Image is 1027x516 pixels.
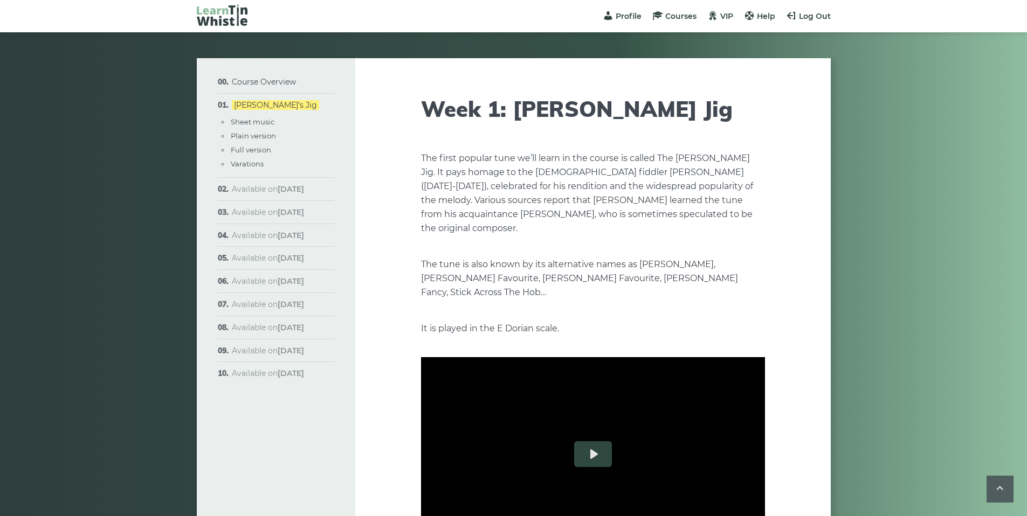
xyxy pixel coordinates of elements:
[616,11,642,21] span: Profile
[603,11,642,21] a: Profile
[421,151,765,235] p: The first popular tune we’ll learn in the course is called The [PERSON_NAME] Jig. It pays homage ...
[278,231,304,240] strong: [DATE]
[421,322,765,336] p: It is played in the E Dorian scale.
[278,346,304,355] strong: [DATE]
[652,11,697,21] a: Courses
[278,184,304,194] strong: [DATE]
[232,184,304,194] span: Available on
[278,276,304,286] strong: [DATE]
[421,257,765,299] p: The tune is also known by its alternative names as [PERSON_NAME], [PERSON_NAME] Favourite, [PERSO...
[231,159,264,168] a: Varations
[232,346,304,355] span: Available on
[232,77,296,87] a: Course Overview
[197,4,247,26] img: LearnTinWhistle.com
[744,11,775,21] a: Help
[232,207,304,217] span: Available on
[231,145,271,154] a: Full version
[786,11,831,21] a: Log Out
[707,11,733,21] a: VIP
[278,323,304,332] strong: [DATE]
[231,117,274,126] a: Sheet music
[278,253,304,263] strong: [DATE]
[799,11,831,21] span: Log Out
[278,207,304,217] strong: [DATE]
[232,368,304,378] span: Available on
[232,299,304,309] span: Available on
[757,11,775,21] span: Help
[231,131,276,140] a: Plain version
[278,299,304,309] strong: [DATE]
[665,11,697,21] span: Courses
[421,96,765,122] h1: Week 1: [PERSON_NAME] Jig
[232,231,304,240] span: Available on
[232,253,304,263] span: Available on
[232,323,304,332] span: Available on
[720,11,733,21] span: VIP
[232,100,319,110] a: [PERSON_NAME]’s Jig
[232,276,304,286] span: Available on
[278,368,304,378] strong: [DATE]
